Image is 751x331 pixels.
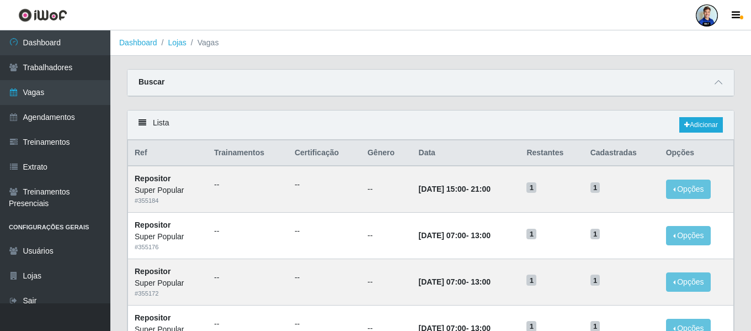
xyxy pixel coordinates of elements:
[361,140,412,166] th: Gênero
[419,231,491,240] strong: -
[127,111,734,140] div: Lista
[679,117,723,133] a: Adicionar
[419,231,466,240] time: [DATE] 07:00
[520,140,583,166] th: Restantes
[590,229,600,240] span: 1
[214,272,281,283] ul: --
[139,77,164,86] strong: Buscar
[288,140,361,166] th: Certificação
[471,185,491,193] time: 21:00
[361,213,412,259] td: --
[135,185,201,196] div: Super Popular
[361,166,412,212] td: --
[214,318,281,330] ul: --
[135,174,171,183] strong: Repositor
[135,267,171,276] strong: Repositor
[128,140,208,166] th: Ref
[295,225,354,237] ul: --
[419,185,491,193] strong: -
[666,226,711,245] button: Opções
[214,225,281,237] ul: --
[110,30,751,56] nav: breadcrumb
[135,220,171,229] strong: Repositor
[135,313,171,322] strong: Repositor
[471,277,491,286] time: 13:00
[168,38,186,47] a: Lojas
[135,277,201,289] div: Super Popular
[419,277,491,286] strong: -
[135,231,201,243] div: Super Popular
[135,289,201,298] div: # 355172
[590,275,600,286] span: 1
[361,259,412,305] td: --
[590,182,600,193] span: 1
[659,140,734,166] th: Opções
[135,243,201,252] div: # 355176
[295,179,354,191] ul: --
[214,179,281,191] ul: --
[526,182,536,193] span: 1
[419,277,466,286] time: [DATE] 07:00
[295,318,354,330] ul: --
[412,140,520,166] th: Data
[526,229,536,240] span: 1
[471,231,491,240] time: 13:00
[207,140,288,166] th: Trainamentos
[135,196,201,206] div: # 355184
[119,38,157,47] a: Dashboard
[666,180,711,199] button: Opções
[419,185,466,193] time: [DATE] 15:00
[187,37,219,49] li: Vagas
[295,272,354,283] ul: --
[18,8,67,22] img: CoreUI Logo
[526,275,536,286] span: 1
[666,272,711,292] button: Opções
[584,140,659,166] th: Cadastradas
